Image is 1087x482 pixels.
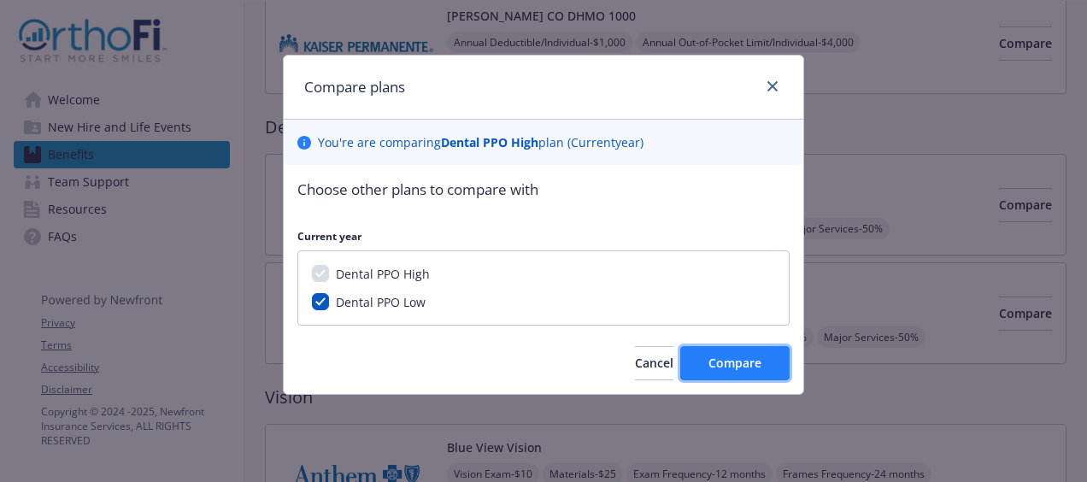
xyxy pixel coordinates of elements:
p: You ' re are comparing plan ( Current year) [318,133,643,151]
b: Dental PPO High [441,134,538,150]
a: close [762,76,783,97]
button: Compare [680,346,790,380]
span: Compare [708,355,761,371]
span: Dental PPO Low [336,294,426,310]
span: Cancel [635,355,673,371]
h1: Compare plans [304,76,405,98]
button: Cancel [635,346,673,380]
span: Dental PPO High [336,266,430,282]
p: Choose other plans to compare with [297,179,790,201]
p: Current year [297,229,790,244]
